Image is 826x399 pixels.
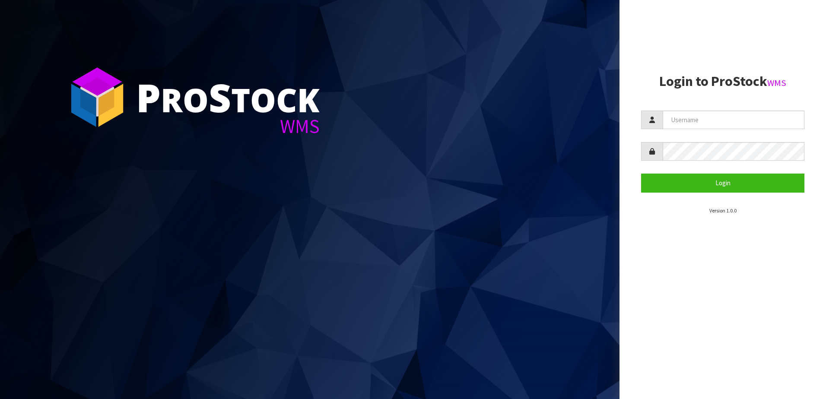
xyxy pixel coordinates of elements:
input: Username [663,111,804,129]
span: S [209,71,231,123]
div: ro tock [136,78,320,117]
small: WMS [767,77,786,89]
small: Version 1.0.0 [709,207,737,214]
button: Login [641,174,804,192]
div: WMS [136,117,320,136]
img: ProStock Cube [65,65,130,130]
span: P [136,71,161,123]
h2: Login to ProStock [641,74,804,89]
